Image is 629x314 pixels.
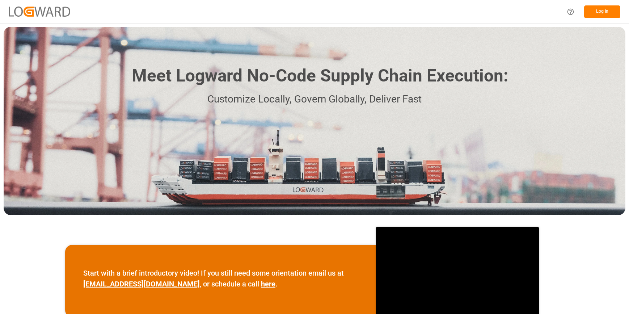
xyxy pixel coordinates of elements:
[261,280,275,288] a: here
[9,7,70,16] img: Logward_new_orange.png
[83,268,358,289] p: Start with a brief introductory video! If you still need some orientation email us at , or schedu...
[83,280,200,288] a: [EMAIL_ADDRESS][DOMAIN_NAME]
[584,5,620,18] button: Log In
[121,91,508,108] p: Customize Locally, Govern Globally, Deliver Fast
[132,63,508,89] h1: Meet Logward No-Code Supply Chain Execution:
[562,4,579,20] button: Help Center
